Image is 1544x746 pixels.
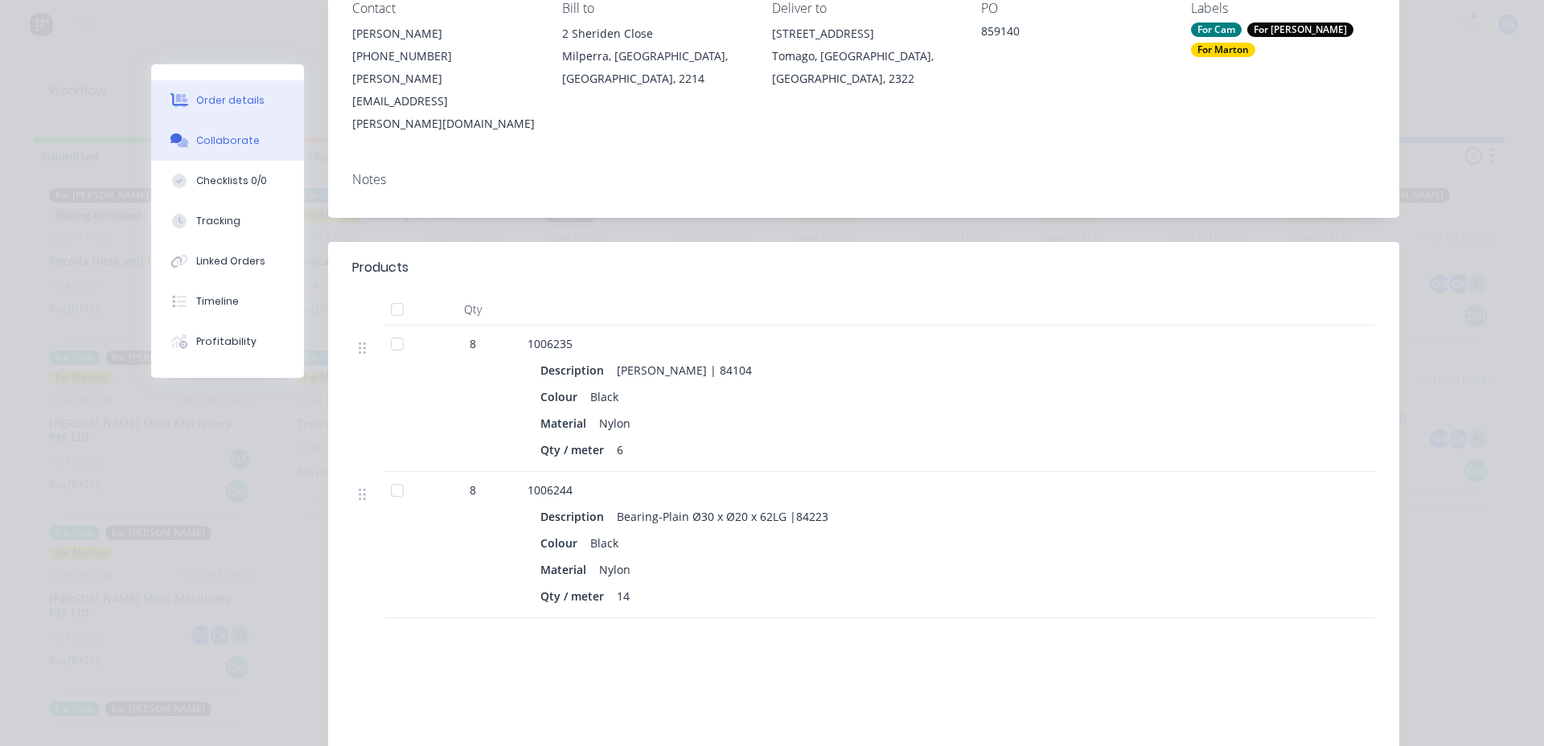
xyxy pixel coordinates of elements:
div: Black [584,531,625,555]
div: Profitability [196,334,257,349]
div: PO [981,1,1165,16]
div: Products [352,258,409,277]
span: 8 [470,482,476,498]
div: 6 [610,438,630,461]
div: For [PERSON_NAME] [1247,23,1353,37]
div: [PHONE_NUMBER] [352,45,536,68]
button: Order details [151,80,304,121]
div: Colour [540,531,584,555]
div: Order details [196,93,265,108]
div: Tracking [196,214,240,228]
div: Notes [352,172,1375,187]
div: [PERSON_NAME][PHONE_NUMBER][PERSON_NAME][EMAIL_ADDRESS][PERSON_NAME][DOMAIN_NAME] [352,23,536,135]
div: Bill to [562,1,746,16]
div: Qty / meter [540,584,610,608]
div: Material [540,412,593,435]
div: Timeline [196,294,239,309]
button: Profitability [151,322,304,362]
div: Deliver to [772,1,956,16]
div: Milperra, [GEOGRAPHIC_DATA], [GEOGRAPHIC_DATA], 2214 [562,45,746,90]
button: Tracking [151,201,304,241]
div: Checklists 0/0 [196,174,267,188]
div: Qty [425,293,521,326]
div: Colour [540,385,584,408]
div: Labels [1191,1,1375,16]
div: Linked Orders [196,254,265,268]
button: Checklists 0/0 [151,161,304,201]
div: 859140 [981,23,1165,45]
div: [PERSON_NAME] [352,23,536,45]
button: Linked Orders [151,241,304,281]
div: Collaborate [196,133,260,148]
div: For Marton [1191,43,1255,57]
span: 8 [470,335,476,352]
div: [PERSON_NAME][EMAIL_ADDRESS][PERSON_NAME][DOMAIN_NAME] [352,68,536,135]
div: Bearing-Plain Ø30 x Ø20 x 62LG |84223 [610,505,835,528]
div: [STREET_ADDRESS] [772,23,956,45]
button: Collaborate [151,121,304,161]
span: 1006235 [528,336,573,351]
div: 2 Sheriden CloseMilperra, [GEOGRAPHIC_DATA], [GEOGRAPHIC_DATA], 2214 [562,23,746,90]
div: Description [540,359,610,382]
div: 14 [610,584,636,608]
button: Timeline [151,281,304,322]
div: 2 Sheriden Close [562,23,746,45]
div: Black [584,385,625,408]
div: Qty / meter [540,438,610,461]
div: For Cam [1191,23,1242,37]
span: 1006244 [528,482,573,498]
div: Contact [352,1,536,16]
div: Description [540,505,610,528]
div: [STREET_ADDRESS]Tomago, [GEOGRAPHIC_DATA], [GEOGRAPHIC_DATA], 2322 [772,23,956,90]
div: Tomago, [GEOGRAPHIC_DATA], [GEOGRAPHIC_DATA], 2322 [772,45,956,90]
div: Nylon [593,558,637,581]
div: Material [540,558,593,581]
div: [PERSON_NAME] | 84104 [610,359,758,382]
div: Nylon [593,412,637,435]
